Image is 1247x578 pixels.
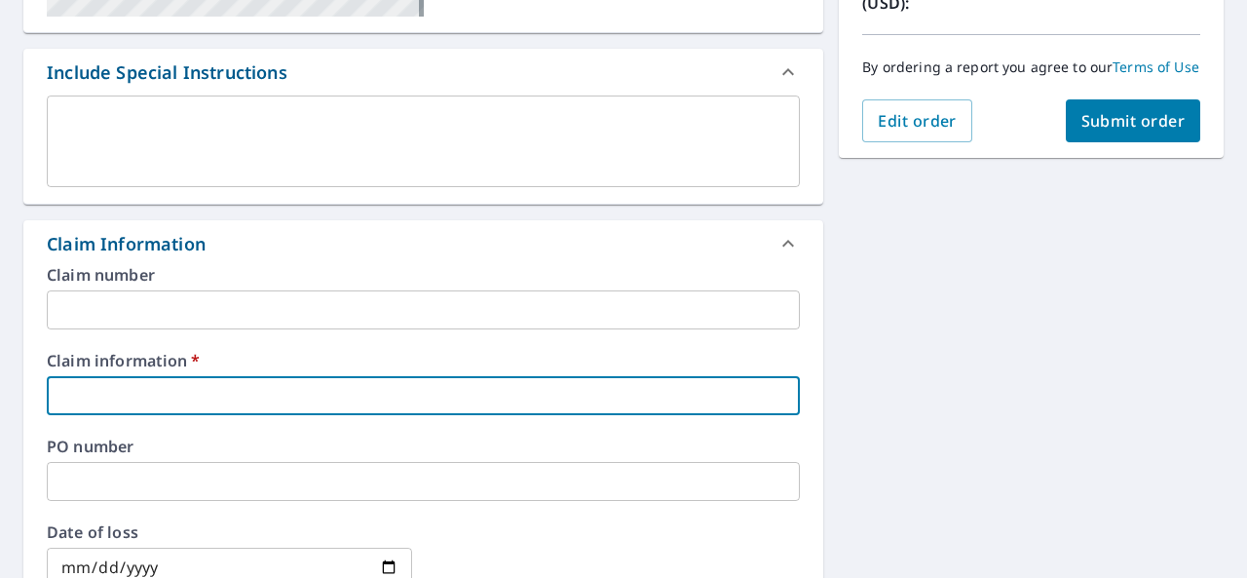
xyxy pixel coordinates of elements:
[1066,99,1201,142] button: Submit order
[862,58,1200,76] p: By ordering a report you agree to our
[47,353,800,368] label: Claim information
[23,220,823,267] div: Claim Information
[862,99,972,142] button: Edit order
[878,110,957,132] span: Edit order
[1113,58,1199,76] a: Terms of Use
[23,49,823,96] div: Include Special Instructions
[47,439,800,454] label: PO number
[47,231,206,257] div: Claim Information
[47,524,412,540] label: Date of loss
[1081,110,1186,132] span: Submit order
[47,267,800,283] label: Claim number
[47,59,287,86] div: Include Special Instructions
